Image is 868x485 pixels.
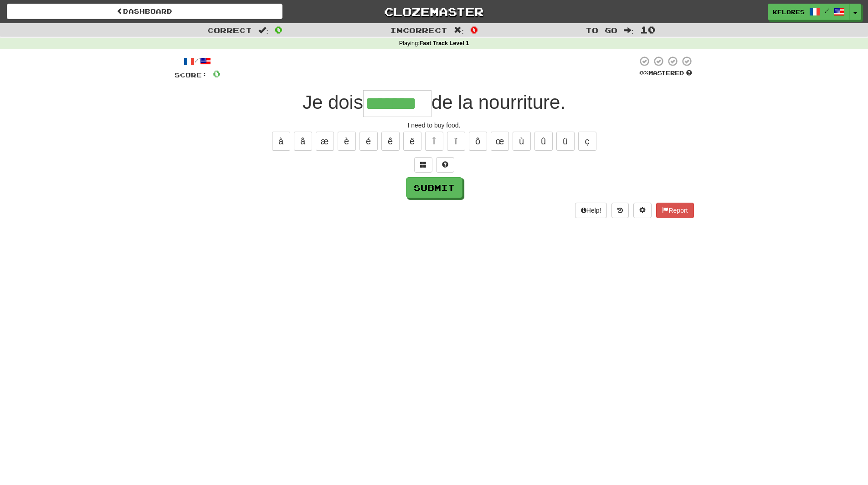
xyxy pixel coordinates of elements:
[420,40,469,46] strong: Fast Track Level 1
[296,4,572,20] a: Clozemaster
[431,92,565,113] span: de la nourriture.
[175,56,221,67] div: /
[381,132,400,151] button: ê
[491,132,509,151] button: œ
[360,132,378,151] button: é
[611,203,629,218] button: Round history (alt+y)
[406,177,462,198] button: Submit
[575,203,607,218] button: Help!
[637,69,694,77] div: Mastered
[556,132,575,151] button: ü
[258,26,268,34] span: :
[513,132,531,151] button: ù
[639,69,648,77] span: 0 %
[656,203,693,218] button: Report
[534,132,553,151] button: û
[586,26,617,35] span: To go
[773,8,805,16] span: kflores
[338,132,356,151] button: è
[825,7,829,14] span: /
[294,132,312,151] button: â
[470,24,478,35] span: 0
[207,26,252,35] span: Correct
[624,26,634,34] span: :
[403,132,421,151] button: ë
[454,26,464,34] span: :
[436,157,454,173] button: Single letter hint - you only get 1 per sentence and score half the points! alt+h
[303,92,363,113] span: Je dois
[447,132,465,151] button: ï
[275,24,282,35] span: 0
[175,121,694,130] div: I need to buy food.
[316,132,334,151] button: æ
[578,132,596,151] button: ç
[7,4,282,19] a: Dashboard
[414,157,432,173] button: Switch sentence to multiple choice alt+p
[272,132,290,151] button: à
[425,132,443,151] button: î
[640,24,656,35] span: 10
[469,132,487,151] button: ô
[768,4,850,20] a: kflores /
[390,26,447,35] span: Incorrect
[213,68,221,79] span: 0
[175,71,207,79] span: Score:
